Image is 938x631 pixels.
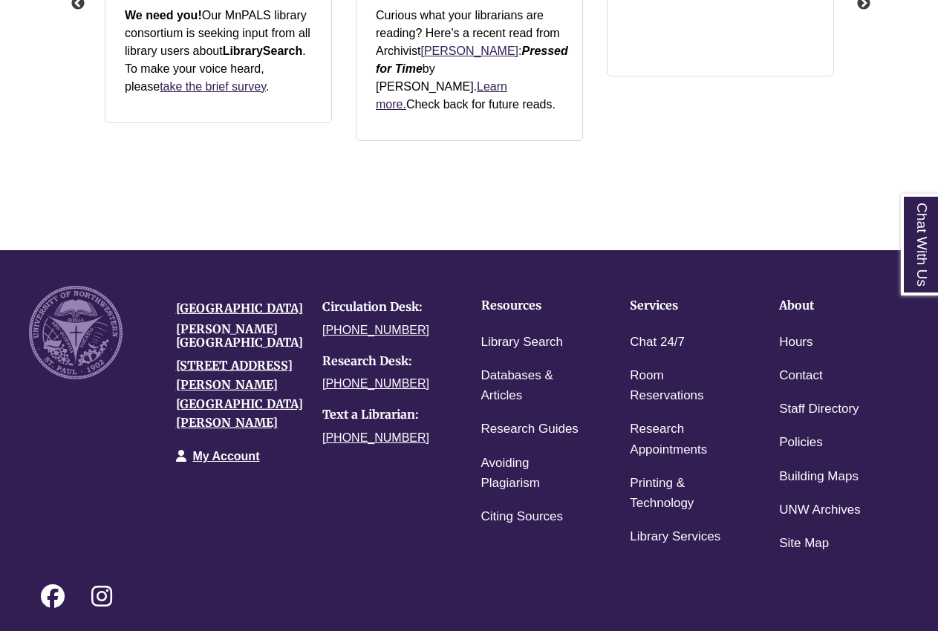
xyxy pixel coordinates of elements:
a: Staff Directory [779,399,859,420]
a: Library Services [630,526,720,548]
p: Our MnPALS library consortium is seeking input from all library users about . To make your voice ... [125,7,312,96]
strong: LibrarySearch [223,45,303,57]
a: Room Reservations [630,365,733,407]
a: [PHONE_NUMBER] [322,377,429,390]
a: Hours [779,332,812,353]
img: UNW seal [29,286,123,379]
i: Follow on Instagram [91,584,112,608]
a: Site Map [779,533,829,555]
a: Citing Sources [481,506,564,528]
a: Back to Top [879,281,934,301]
a: take the brief survey [160,80,266,93]
a: Research Appointments [630,419,733,460]
h4: Resources [481,299,584,313]
a: Databases & Articles [481,365,584,407]
h4: Research Desk: [322,355,447,368]
a: Avoiding Plagiarism [481,453,584,494]
a: My Account [192,450,259,462]
h4: [PERSON_NAME][GEOGRAPHIC_DATA] [176,323,301,349]
strong: Pressed for Time [376,45,568,75]
p: Curious what your librarians are reading? Here's a recent read from Archivist : by [PERSON_NAME].... [376,7,563,114]
h4: About [779,299,882,313]
h4: Text a Librarian: [322,408,447,422]
i: Follow on Facebook [41,584,65,608]
a: Chat 24/7 [630,332,685,353]
a: Library Search [481,332,564,353]
h4: Circulation Desk: [322,301,447,314]
strong: We need you! [125,9,202,22]
a: Research Guides [481,419,579,440]
a: [PERSON_NAME] [420,45,518,57]
a: [PHONE_NUMBER] [322,431,429,444]
a: [GEOGRAPHIC_DATA] [176,301,303,315]
a: Building Maps [779,466,859,488]
a: [STREET_ADDRESS][PERSON_NAME][GEOGRAPHIC_DATA][PERSON_NAME] [176,358,303,430]
h4: Services [630,299,733,313]
a: Contact [779,365,823,387]
a: UNW Archives [779,500,861,521]
a: Printing & Technology [630,473,733,514]
a: [PHONE_NUMBER] [322,324,429,336]
a: Policies [779,432,823,454]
